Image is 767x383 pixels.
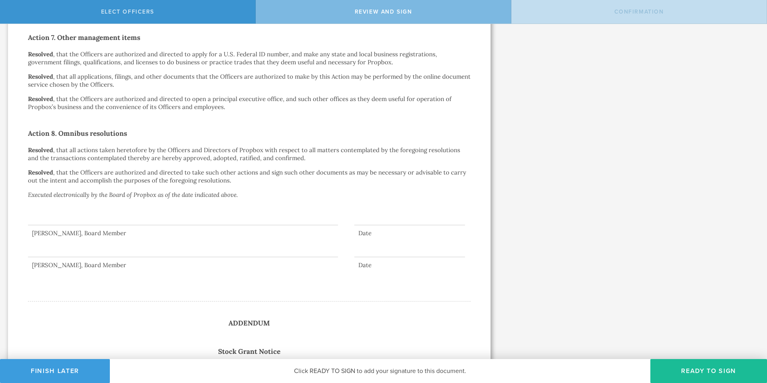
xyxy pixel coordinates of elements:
h1: Addendum [28,318,471,329]
p: , that the Officers are authorized and directed to apply for a U.S. Federal ID number, and make a... [28,50,471,66]
iframe: Chat Widget [727,321,767,359]
p: , that all applications, filings, and other documents that the Officers are authorized to make by... [28,73,471,89]
p: , that the Officers are authorized and directed to take such other actions and sign such other do... [28,169,471,185]
button: Ready to Sign [650,359,767,383]
p: , that all actions taken heretofore by the Officers and Directors of Propbox with respect to all ... [28,146,471,162]
span: Confirmation [614,8,664,15]
strong: Resolved [28,73,53,80]
h2: Stock Grant Notice [28,345,471,358]
em: Executed electronically by the Board of Propbox as of the date indicated above. [28,191,238,198]
span: Click READY TO SIGN to add your signature to this document. [294,367,466,375]
strong: Resolved [28,169,53,176]
h2: Action 8. Omnibus resolutions [28,127,471,140]
h2: Action 7. Other management items [28,31,471,44]
strong: Resolved [28,146,53,154]
div: [PERSON_NAME], Board Member [28,261,338,269]
span: Review and Sign [355,8,412,15]
div: Date [354,261,465,269]
strong: Resolved [28,50,53,58]
p: , that the Officers are authorized and directed to open a principal executive office, and such ot... [28,95,471,111]
strong: Resolved [28,95,53,103]
span: Elect Officers [101,8,154,15]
